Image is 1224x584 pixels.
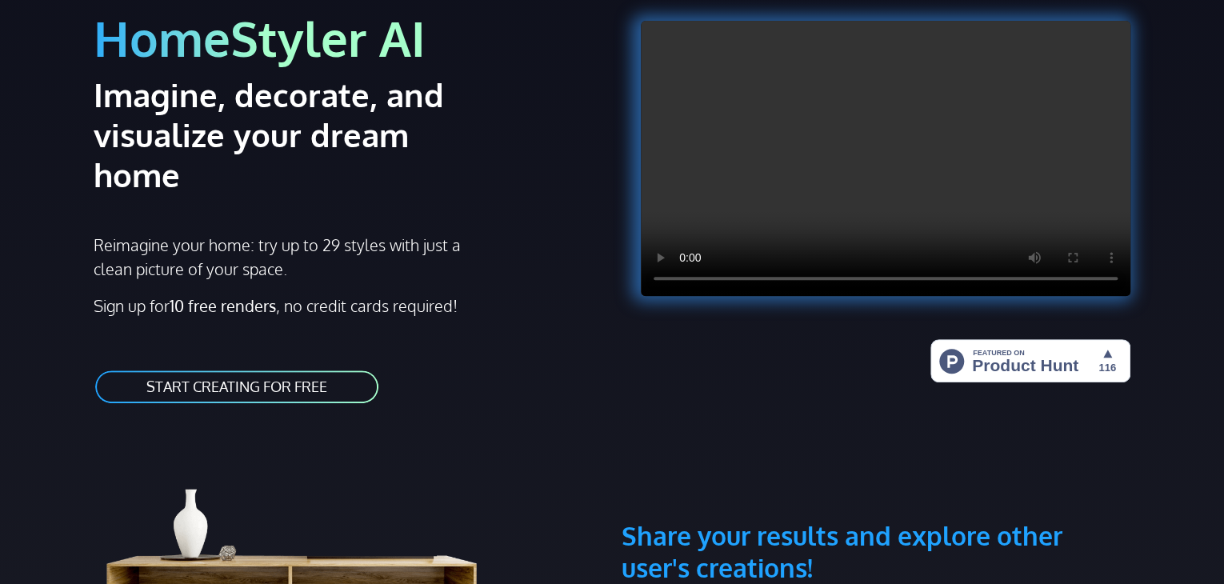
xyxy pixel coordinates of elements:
a: START CREATING FOR FREE [94,369,380,405]
h3: Share your results and explore other user's creations! [622,443,1130,584]
img: HomeStyler AI - Interior Design Made Easy: One Click to Your Dream Home | Product Hunt [930,339,1130,382]
strong: 10 free renders [170,295,276,316]
p: Sign up for , no credit cards required! [94,294,602,318]
h2: Imagine, decorate, and visualize your dream home [94,74,501,194]
h1: HomeStyler AI [94,8,602,68]
p: Reimagine your home: try up to 29 styles with just a clean picture of your space. [94,233,475,281]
